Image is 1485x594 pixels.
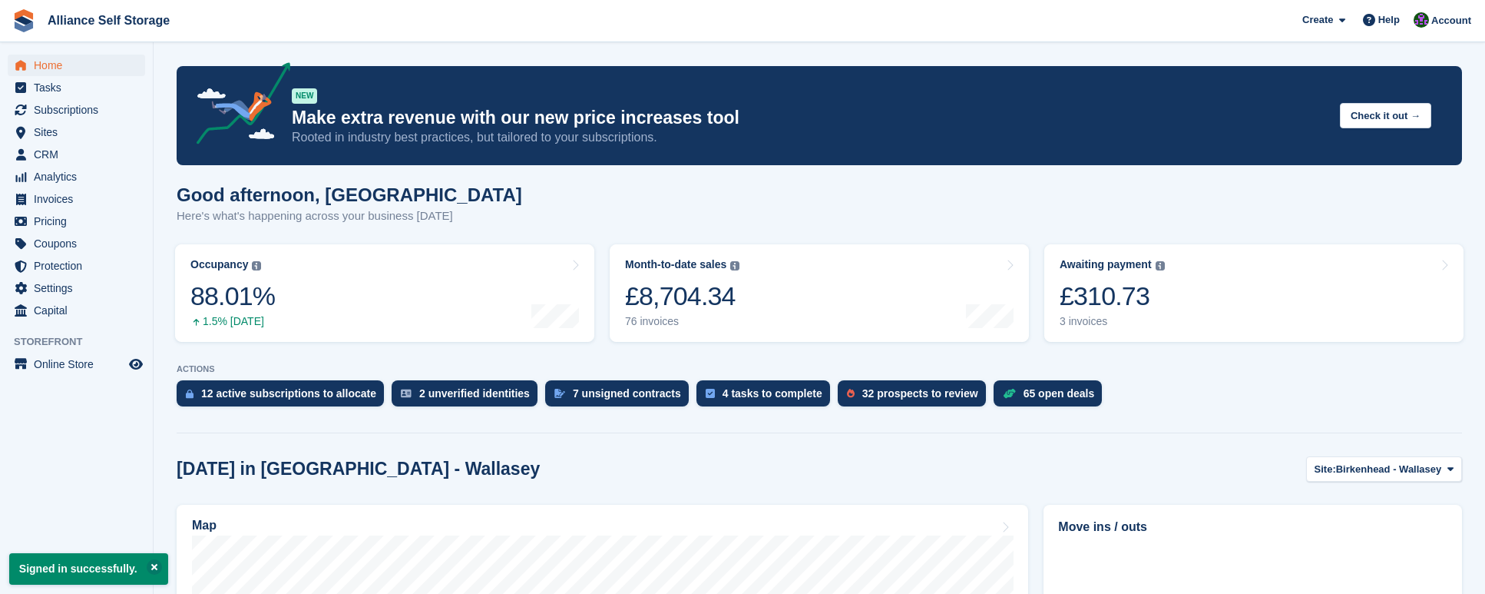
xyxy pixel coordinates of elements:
[401,389,412,398] img: verify_identity-adf6edd0f0f0b5bbfe63781bf79b02c33cf7c696d77639b501bdc392416b5a36.svg
[625,280,739,312] div: £8,704.34
[730,261,739,270] img: icon-info-grey-7440780725fd019a000dd9b08b2336e03edf1995a4989e88bcd33f0948082b44.svg
[847,389,855,398] img: prospect-51fa495bee0391a8d652442698ab0144808aea92771e9ea1ae160a38d050c398.svg
[1024,387,1095,400] div: 65 open deals
[1058,518,1447,536] h2: Move ins / outs
[8,188,145,210] a: menu
[610,244,1029,342] a: Month-to-date sales £8,704.34 76 invoices
[41,8,176,33] a: Alliance Self Storage
[419,387,530,400] div: 2 unverified identities
[554,389,565,398] img: contract_signature_icon-13c848040528278c33f63329250d36e43548de30e8caae1d1a13099fd9432cc5.svg
[9,553,168,585] p: Signed in successfully.
[34,233,126,254] span: Coupons
[1044,244,1464,342] a: Awaiting payment £310.73 3 invoices
[190,280,275,312] div: 88.01%
[177,459,540,480] h2: [DATE] in [GEOGRAPHIC_DATA] - Wallasey
[177,184,522,205] h1: Good afternoon, [GEOGRAPHIC_DATA]
[34,188,126,210] span: Invoices
[186,389,193,399] img: active_subscription_to_allocate_icon-d502201f5373d7db506a760aba3b589e785aa758c864c3986d89f69b8ff3...
[1431,13,1471,28] span: Account
[184,62,291,150] img: price-adjustments-announcement-icon-8257ccfd72463d97f412b2fc003d46551f7dbcb40ab6d574587a9cd5c0d94...
[34,55,126,76] span: Home
[1306,456,1462,482] button: Site: Birkenhead - Wallasey
[8,353,145,375] a: menu
[573,387,681,400] div: 7 unsigned contracts
[192,519,217,533] h2: Map
[34,144,126,165] span: CRM
[1315,462,1336,477] span: Site:
[545,380,696,414] a: 7 unsigned contracts
[201,387,376,400] div: 12 active subscriptions to allocate
[8,55,145,76] a: menu
[8,277,145,299] a: menu
[8,144,145,165] a: menu
[1302,12,1333,28] span: Create
[696,380,838,414] a: 4 tasks to complete
[8,77,145,98] a: menu
[34,300,126,321] span: Capital
[34,166,126,187] span: Analytics
[14,334,153,350] span: Storefront
[8,121,145,143] a: menu
[994,380,1110,414] a: 65 open deals
[862,387,978,400] div: 32 prospects to review
[1414,12,1429,28] img: Romilly Norton
[723,387,822,400] div: 4 tasks to complete
[1060,280,1165,312] div: £310.73
[1060,315,1165,328] div: 3 invoices
[252,261,261,270] img: icon-info-grey-7440780725fd019a000dd9b08b2336e03edf1995a4989e88bcd33f0948082b44.svg
[177,207,522,225] p: Here's what's happening across your business [DATE]
[625,315,739,328] div: 76 invoices
[34,99,126,121] span: Subscriptions
[177,380,392,414] a: 12 active subscriptions to allocate
[34,353,126,375] span: Online Store
[127,355,145,373] a: Preview store
[625,258,726,271] div: Month-to-date sales
[1378,12,1400,28] span: Help
[1336,462,1442,477] span: Birkenhead - Wallasey
[34,211,126,232] span: Pricing
[8,255,145,277] a: menu
[1156,261,1165,270] img: icon-info-grey-7440780725fd019a000dd9b08b2336e03edf1995a4989e88bcd33f0948082b44.svg
[8,166,145,187] a: menu
[190,258,248,271] div: Occupancy
[34,255,126,277] span: Protection
[706,389,715,398] img: task-75834270c22a3079a89374b754ae025e5fb1db73e45f91037f5363f120a921f8.svg
[8,99,145,121] a: menu
[292,129,1328,146] p: Rooted in industry best practices, but tailored to your subscriptions.
[34,77,126,98] span: Tasks
[12,9,35,32] img: stora-icon-8386f47178a22dfd0bd8f6a31ec36ba5ce8667c1dd55bd0f319d3a0aa187defe.svg
[8,211,145,232] a: menu
[8,233,145,254] a: menu
[292,88,317,104] div: NEW
[392,380,545,414] a: 2 unverified identities
[34,277,126,299] span: Settings
[292,107,1328,129] p: Make extra revenue with our new price increases tool
[190,315,275,328] div: 1.5% [DATE]
[34,121,126,143] span: Sites
[1003,388,1016,399] img: deal-1b604bf984904fb50ccaf53a9ad4b4a5d6e5aea283cecdc64d6e3604feb123c2.svg
[8,300,145,321] a: menu
[1340,103,1431,128] button: Check it out →
[1060,258,1152,271] div: Awaiting payment
[838,380,994,414] a: 32 prospects to review
[177,364,1462,374] p: ACTIONS
[175,244,594,342] a: Occupancy 88.01% 1.5% [DATE]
